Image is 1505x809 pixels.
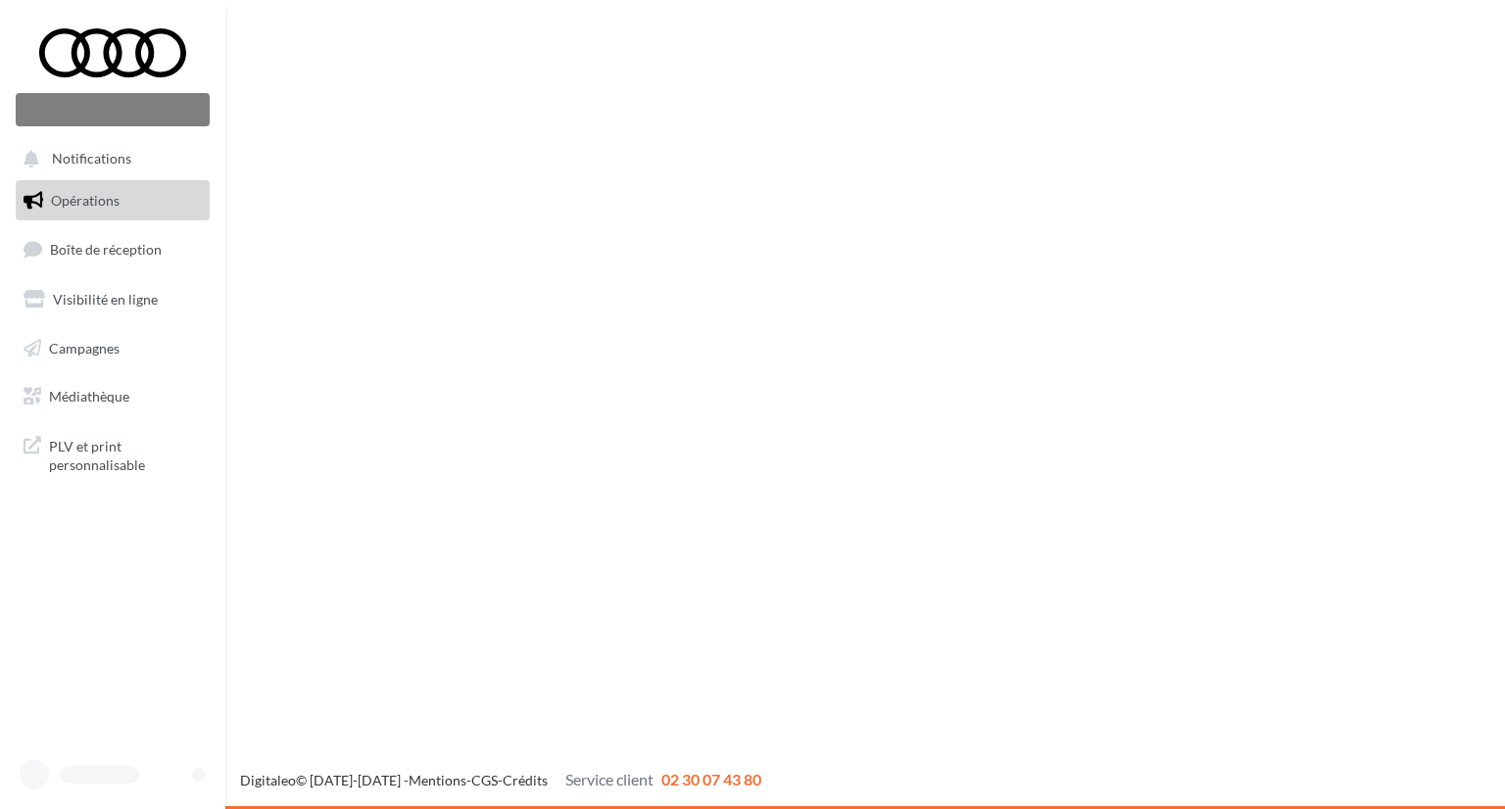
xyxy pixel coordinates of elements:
[49,339,120,356] span: Campagnes
[50,241,162,258] span: Boîte de réception
[12,376,214,417] a: Médiathèque
[661,770,761,788] span: 02 30 07 43 80
[51,192,120,209] span: Opérations
[53,291,158,308] span: Visibilité en ligne
[240,772,761,788] span: © [DATE]-[DATE] - - -
[12,328,214,369] a: Campagnes
[49,433,202,475] span: PLV et print personnalisable
[240,772,296,788] a: Digitaleo
[503,772,548,788] a: Crédits
[16,93,210,126] div: Nouvelle campagne
[12,425,214,483] a: PLV et print personnalisable
[49,388,129,404] span: Médiathèque
[12,228,214,270] a: Boîte de réception
[409,772,466,788] a: Mentions
[52,151,131,167] span: Notifications
[471,772,498,788] a: CGS
[565,770,654,788] span: Service client
[12,180,214,221] a: Opérations
[12,279,214,320] a: Visibilité en ligne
